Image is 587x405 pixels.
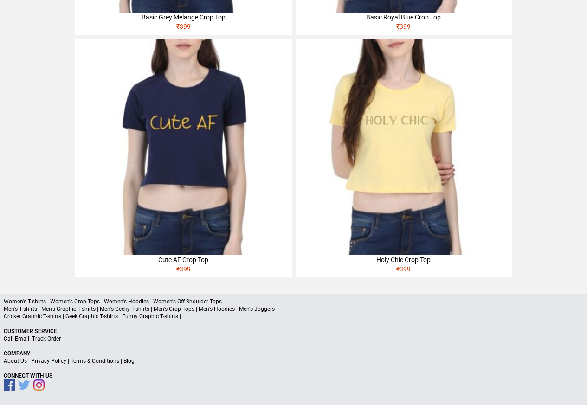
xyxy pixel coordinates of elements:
p: Cricket Graphic T-shirts | Geek Graphic T-shirts | Funny Graphic T-shirts | [4,313,583,320]
div: Holy Chic Crop Top [296,255,512,264]
p: Customer Service [4,328,583,335]
img: cuteaf-320x320.jpg [75,39,291,255]
p: Connect With Us [4,372,583,379]
a: Blog [123,358,135,364]
a: Privacy Policy [31,358,66,364]
a: Email [15,335,29,342]
div: ₹ 399 [75,264,291,277]
div: ₹ 399 [296,22,512,35]
p: Company [4,350,583,357]
a: Cute AF Crop Top₹399 [75,39,291,277]
p: | | [4,335,583,342]
img: holychic-320x320.jpg [296,39,512,255]
div: ₹ 399 [296,264,512,277]
a: Terms & Conditions [71,358,119,364]
a: About Us [4,358,27,364]
div: Basic Royal Blue Crop Top [296,13,512,22]
a: Call [4,335,13,342]
div: Basic Grey Melange Crop Top [75,13,291,22]
div: Cute AF Crop Top [75,255,291,264]
a: Holy Chic Crop Top₹399 [296,39,512,277]
p: | | | [4,357,583,365]
p: Men's T-shirts | Men's Graphic T-shirts | Men's Geeky T-shirts | Men's Crop Tops | Men's Hoodies ... [4,305,583,313]
p: Women's T-shirts | Women's Crop Tops | Women's Hoodies | Women's Off Shoulder Tops [4,298,583,305]
a: Track Order [32,335,61,342]
div: ₹ 399 [75,22,291,35]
